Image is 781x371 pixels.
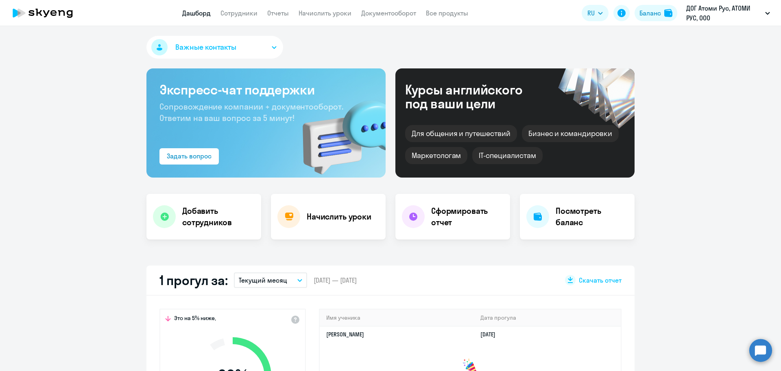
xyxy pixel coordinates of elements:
span: Сопровождение компании + документооборот. Ответим на ваш вопрос за 5 минут! [159,101,343,123]
div: Задать вопрос [167,151,212,161]
a: [PERSON_NAME] [326,331,364,338]
button: Важные контакты [146,36,283,59]
th: Имя ученика [320,310,474,326]
div: IT-специалистам [472,147,542,164]
button: RU [582,5,609,21]
div: Для общения и путешествий [405,125,517,142]
h4: Сформировать отчет [431,205,504,228]
a: Начислить уроки [299,9,351,17]
div: Бизнес и командировки [522,125,619,142]
h4: Добавить сотрудников [182,205,255,228]
button: ДОГ Атоми Рус, АТОМИ РУС, ООО [682,3,774,23]
span: Скачать отчет [579,276,622,285]
h3: Экспресс-чат поддержки [159,81,373,98]
button: Задать вопрос [159,148,219,165]
a: [DATE] [480,331,502,338]
a: Все продукты [426,9,468,17]
a: Дашборд [182,9,211,17]
h4: Посмотреть баланс [556,205,628,228]
th: Дата прогула [474,310,621,326]
span: [DATE] — [DATE] [314,276,357,285]
div: Маркетологам [405,147,467,164]
span: Это на 5% ниже, [174,314,216,324]
button: Текущий месяц [234,272,307,288]
a: Документооборот [361,9,416,17]
p: Текущий месяц [239,275,287,285]
button: Балансbalance [635,5,677,21]
span: Важные контакты [175,42,236,53]
h2: 1 прогул за: [159,272,227,288]
a: Отчеты [267,9,289,17]
h4: Начислить уроки [307,211,371,222]
div: Баланс [639,8,661,18]
span: RU [587,8,595,18]
div: Курсы английского под ваши цели [405,83,544,110]
img: balance [664,9,672,17]
img: bg-img [291,86,386,178]
p: ДОГ Атоми Рус, АТОМИ РУС, ООО [686,3,762,23]
a: Сотрудники [220,9,257,17]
